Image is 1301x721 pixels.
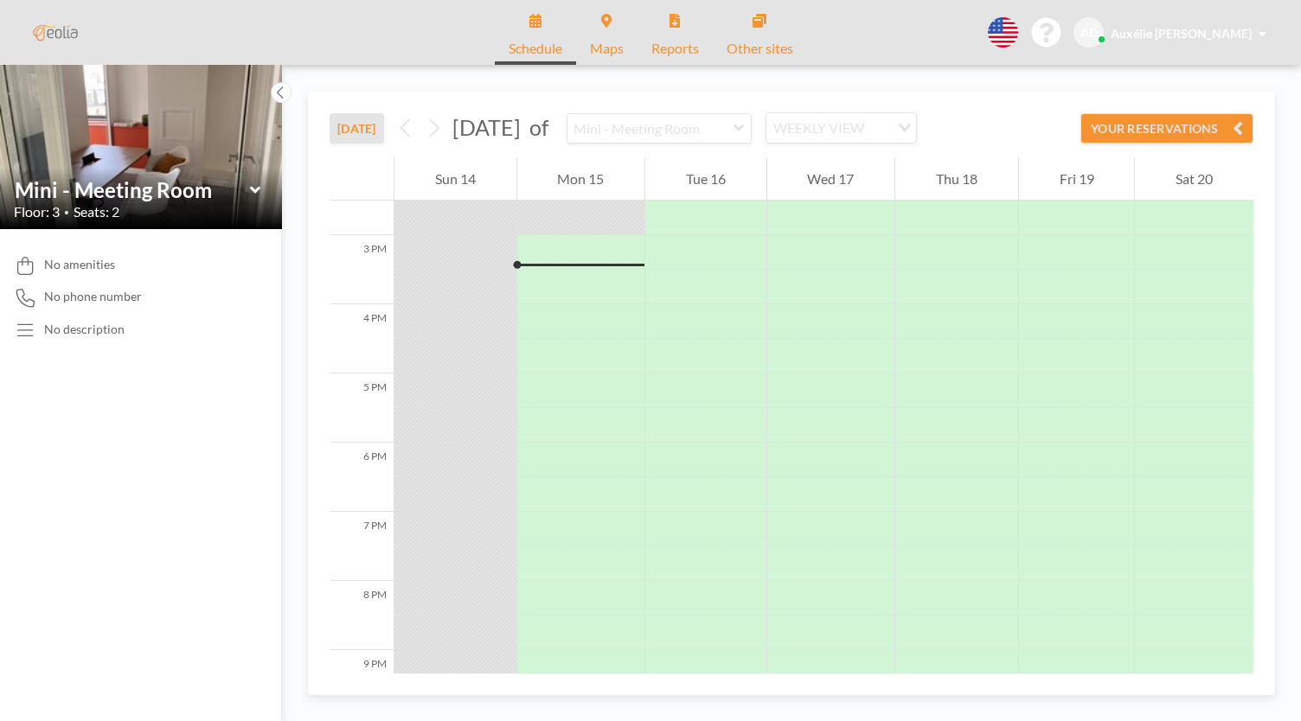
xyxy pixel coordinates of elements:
div: Wed 17 [767,157,895,201]
div: No description [44,322,125,337]
div: 8 PM [330,581,394,650]
span: No phone number [44,289,142,304]
div: Tue 16 [645,157,766,201]
div: Sun 14 [394,157,516,201]
span: No amenities [44,257,115,272]
div: 4 PM [330,304,394,373]
div: 5 PM [330,373,394,443]
span: Reports [651,41,699,55]
button: YOUR RESERVATIONS [1080,113,1253,144]
span: • [64,207,69,218]
span: Floor: 3 [14,203,60,220]
span: Maps [590,41,624,55]
div: Search for option [766,113,916,143]
span: [DATE] [452,114,521,140]
input: Mini - Meeting Room [15,177,250,202]
div: 9 PM [330,650,394,719]
div: Fri 19 [1019,157,1135,201]
input: Mini - Meeting Room [567,114,734,143]
span: WEEKLY VIEW [770,117,868,139]
span: Other sites [727,41,793,55]
div: 6 PM [330,443,394,512]
div: Mon 15 [517,157,645,201]
div: 7 PM [330,512,394,581]
span: of [529,114,548,141]
div: Sat 20 [1135,157,1253,201]
div: 3 PM [330,235,394,304]
img: organization-logo [28,16,83,50]
button: [DATE] [330,113,384,144]
span: Schedule [509,41,562,55]
span: Seats: 2 [74,203,119,220]
div: Thu 18 [895,157,1018,201]
span: AD [1080,25,1098,41]
input: Search for option [869,117,888,139]
span: Auxélie [PERSON_NAME] [1111,26,1252,41]
div: 2 PM [330,166,394,235]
